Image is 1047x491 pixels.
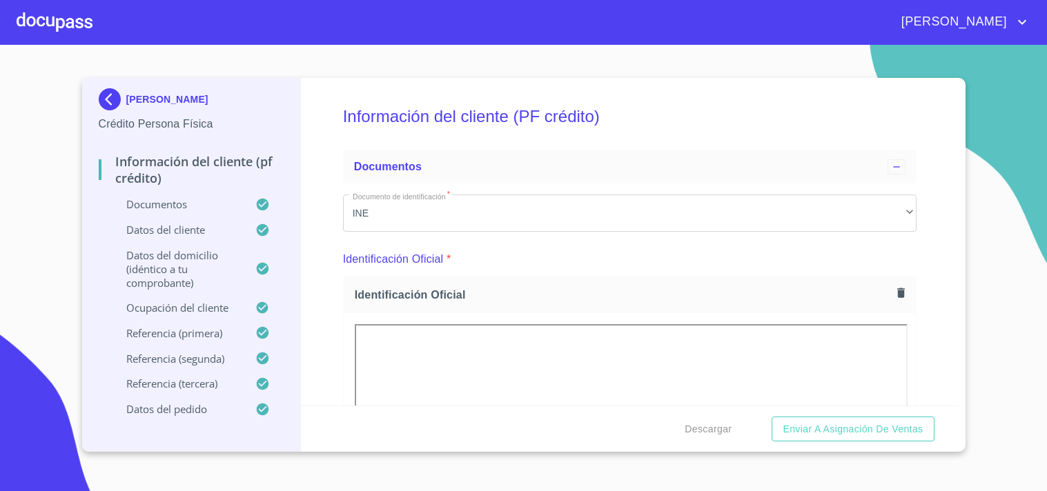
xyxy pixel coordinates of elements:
[99,377,256,390] p: Referencia (tercera)
[343,194,917,232] div: INE
[343,150,917,183] div: Documentos
[99,116,284,132] p: Crédito Persona Física
[99,301,256,314] p: Ocupación del Cliente
[99,153,284,186] p: Información del cliente (PF crédito)
[891,11,1014,33] span: [PERSON_NAME]
[343,251,444,268] p: Identificación Oficial
[99,326,256,340] p: Referencia (primera)
[685,421,732,438] span: Descargar
[126,94,208,105] p: [PERSON_NAME]
[783,421,923,438] span: Enviar a Asignación de Ventas
[99,223,256,237] p: Datos del cliente
[99,248,256,290] p: Datos del domicilio (idéntico a tu comprobante)
[99,88,126,110] img: Docupass spot blue
[99,402,256,416] p: Datos del pedido
[679,417,737,442] button: Descargar
[354,161,422,172] span: Documentos
[772,417,934,442] button: Enviar a Asignación de Ventas
[891,11,1030,33] button: account of current user
[343,88,917,145] h5: Información del cliente (PF crédito)
[99,197,256,211] p: Documentos
[99,352,256,365] p: Referencia (segunda)
[355,288,892,302] span: Identificación Oficial
[99,88,284,116] div: [PERSON_NAME]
